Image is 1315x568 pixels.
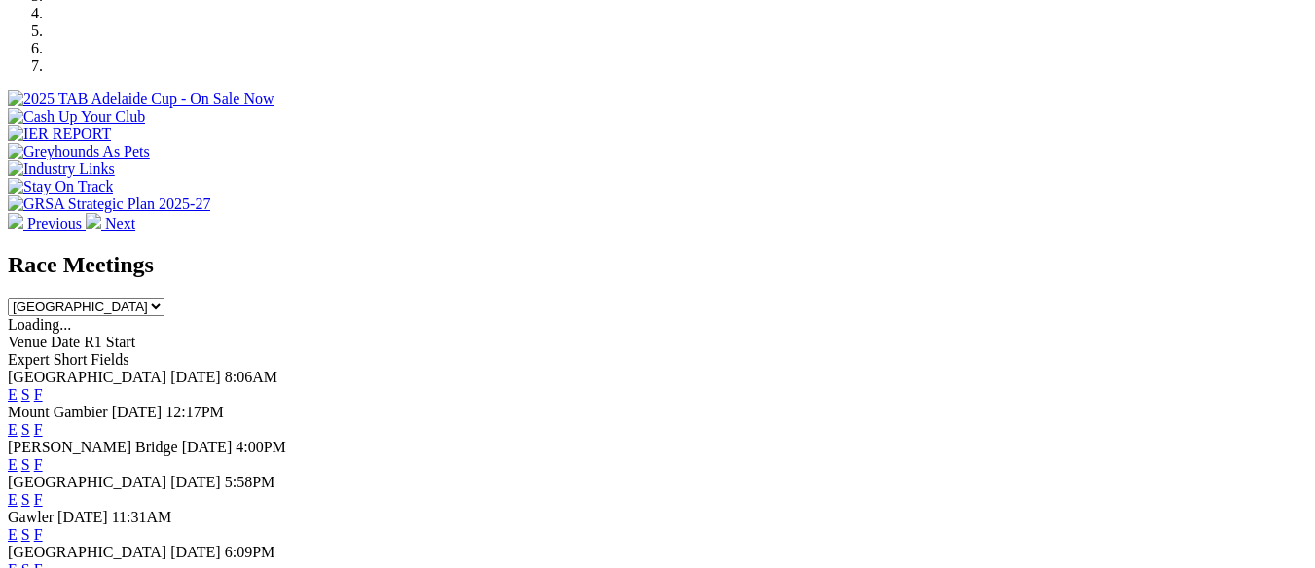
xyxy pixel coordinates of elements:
[8,369,166,385] span: [GEOGRAPHIC_DATA]
[21,491,30,508] a: S
[8,178,113,195] img: Stay On Track
[236,439,286,455] span: 4:00PM
[170,369,221,385] span: [DATE]
[8,160,115,178] img: Industry Links
[21,526,30,543] a: S
[8,316,71,333] span: Loading...
[21,456,30,473] a: S
[8,421,18,438] a: E
[86,215,135,231] a: Next
[8,474,166,490] span: [GEOGRAPHIC_DATA]
[225,369,277,385] span: 8:06AM
[8,108,145,125] img: Cash Up Your Club
[8,125,111,143] img: IER REPORT
[34,386,43,403] a: F
[225,544,275,560] span: 6:09PM
[8,334,47,350] span: Venue
[165,404,224,420] span: 12:17PM
[8,439,178,455] span: [PERSON_NAME] Bridge
[21,421,30,438] a: S
[84,334,135,350] span: R1 Start
[8,252,1307,278] h2: Race Meetings
[54,351,88,368] span: Short
[8,215,86,231] a: Previous
[112,509,172,525] span: 11:31AM
[170,474,221,490] span: [DATE]
[8,195,210,213] img: GRSA Strategic Plan 2025-27
[105,215,135,231] span: Next
[34,421,43,438] a: F
[8,526,18,543] a: E
[21,386,30,403] a: S
[34,526,43,543] a: F
[8,351,50,368] span: Expert
[182,439,233,455] span: [DATE]
[91,351,128,368] span: Fields
[8,213,23,229] img: chevron-left-pager-white.svg
[8,544,166,560] span: [GEOGRAPHIC_DATA]
[57,509,108,525] span: [DATE]
[170,544,221,560] span: [DATE]
[8,90,274,108] img: 2025 TAB Adelaide Cup - On Sale Now
[8,143,150,160] img: Greyhounds As Pets
[8,456,18,473] a: E
[51,334,80,350] span: Date
[8,386,18,403] a: E
[34,456,43,473] a: F
[225,474,275,490] span: 5:58PM
[8,404,108,420] span: Mount Gambier
[86,213,101,229] img: chevron-right-pager-white.svg
[8,491,18,508] a: E
[34,491,43,508] a: F
[112,404,163,420] span: [DATE]
[8,509,54,525] span: Gawler
[27,215,82,231] span: Previous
